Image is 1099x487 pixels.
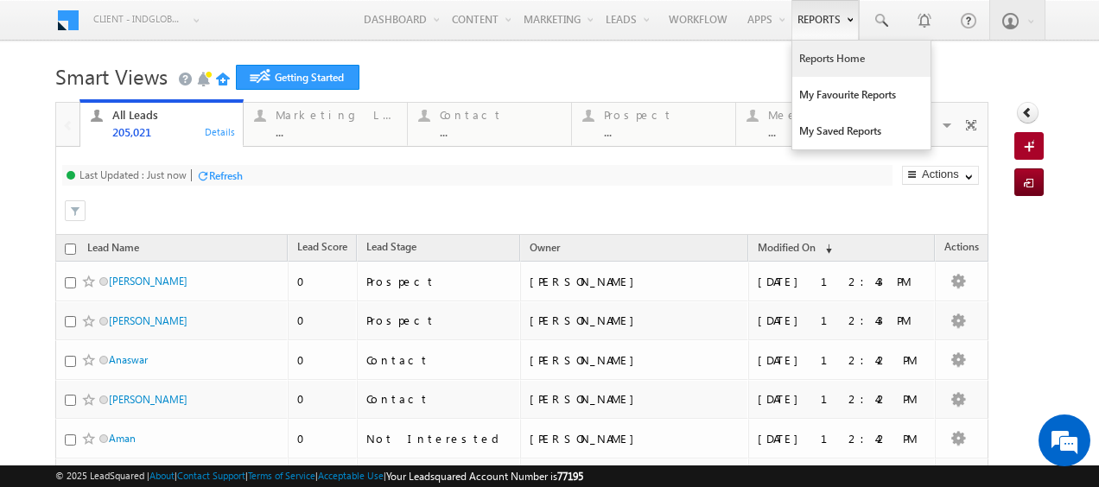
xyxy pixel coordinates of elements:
a: Contact... [407,103,572,146]
div: [DATE] 12:43 PM [758,274,927,289]
div: 205,021 [112,125,233,138]
a: [PERSON_NAME] [109,314,187,327]
a: Marketing Leads... [243,103,408,146]
div: Minimize live chat window [283,9,325,50]
a: All Leads205,021Details [79,99,245,148]
a: Aman [109,432,136,445]
div: 0 [297,431,349,446]
div: Contact [366,352,512,368]
div: Last Updated : Just now [79,168,187,181]
a: Acceptable Use [318,470,384,481]
div: Refresh [209,169,243,182]
div: 0 [297,274,349,289]
div: [DATE] 12:42 PM [758,391,927,407]
div: Prospect [604,108,725,122]
div: Details [204,123,237,139]
div: [PERSON_NAME] [530,431,740,446]
a: [PERSON_NAME] [109,393,187,406]
span: Actions [936,237,988,260]
div: [PERSON_NAME] [530,391,740,407]
div: All Leads [112,108,233,122]
textarea: Type your message and hit 'Enter' [22,160,315,359]
a: Prospect... [571,103,736,146]
div: Prospect [366,274,512,289]
a: Anaswar [109,353,148,366]
div: Contact [366,391,512,407]
a: Terms of Service [248,470,315,481]
div: 0 [297,352,349,368]
div: ... [440,125,561,138]
a: Lead Score [289,237,356,260]
div: Chat with us now [90,91,290,113]
input: Check all records [65,244,76,255]
span: © 2025 LeadSquared | | | | | [55,468,583,484]
a: About [149,470,175,481]
div: ... [768,125,889,138]
div: ... [604,125,725,138]
span: 77195 [557,470,583,483]
em: Start Chat [235,373,314,396]
div: 0 [297,391,349,407]
a: Lead Name [79,238,148,261]
a: My Favourite Reports [792,77,931,113]
a: Modified On (sorted descending) [749,237,841,260]
div: [PERSON_NAME] [530,352,740,368]
div: Contact [440,108,561,122]
span: Lead Stage [366,240,416,253]
span: Smart Views [55,62,168,90]
div: [DATE] 12:43 PM [758,313,927,328]
span: (sorted descending) [818,242,832,256]
span: Owner [530,241,560,254]
img: d_60004797649_company_0_60004797649 [29,91,73,113]
div: ... [276,125,397,138]
div: Marketing Leads [276,108,397,122]
div: Prospect [366,313,512,328]
a: Reports Home [792,41,931,77]
span: Client - indglobal2 (77195) [93,10,184,28]
span: Lead Score [297,240,347,253]
span: Modified On [758,241,816,254]
a: [PERSON_NAME] [109,275,187,288]
div: 0 [297,313,349,328]
span: Your Leadsquared Account Number is [386,470,583,483]
div: [PERSON_NAME] [530,313,740,328]
a: My Saved Reports [792,113,931,149]
a: Contact Support [177,470,245,481]
a: Getting Started [236,65,359,90]
div: Meeting [768,108,889,122]
a: Meeting... [735,103,900,146]
a: Lead Stage [358,237,425,260]
div: [PERSON_NAME] [530,274,740,289]
div: Not Interested [366,431,512,446]
div: [DATE] 12:42 PM [758,431,927,446]
div: [DATE] 12:42 PM [758,352,927,368]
